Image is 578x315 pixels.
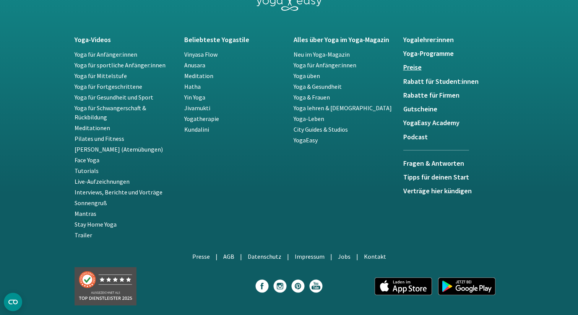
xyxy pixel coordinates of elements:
a: YogaEasy Academy [403,119,504,127]
a: Hatha [184,83,201,90]
a: Mantras [75,210,96,217]
a: YogaEasy [294,136,318,144]
a: Yoga für Schwangerschaft & Rückbildung [75,104,146,121]
a: Yoga für sportliche Anfänger:innen [75,61,166,69]
a: Tutorials [75,167,99,175]
a: Neu im Yoga-Magazin [294,51,350,58]
a: Yoga üben [294,72,320,80]
a: Yoga für Anfänger:innen [294,61,356,69]
button: CMP-Widget öffnen [4,293,22,311]
li: | [287,252,289,261]
a: Yoga-Leben [294,115,324,122]
a: Yoga für Fortgeschrittene [75,83,142,90]
a: [PERSON_NAME] (Atemübungen) [75,145,163,153]
li: | [330,252,332,261]
a: Gutscheine [403,105,504,113]
a: Sonnengruß [75,199,107,207]
img: app_googleplay_de.png [438,277,495,295]
a: Yoga-Programme [403,50,504,57]
a: Yoga & Gesundheit [294,83,342,90]
a: Preise [403,64,504,71]
a: Face Yoga [75,156,99,164]
a: Trailer [75,231,92,239]
a: Meditation [184,72,213,80]
a: Podcast [403,133,504,141]
a: Anusara [184,61,205,69]
a: Yoga & Frauen [294,93,330,101]
a: Alles über Yoga im Yoga-Magazin [294,36,394,44]
a: Presse [192,253,210,260]
a: Yoga für Mittelstufe [75,72,127,80]
a: Datenschutz [248,253,281,260]
a: Impressum [295,253,325,260]
a: Yoga lehren & [DEMOGRAPHIC_DATA] [294,104,392,112]
a: Stay Home Yoga [75,220,117,228]
li: | [356,252,358,261]
a: Yoga für Gesundheit und Sport [75,93,153,101]
a: Yoga für Anfänger:innen [75,51,137,58]
li: | [216,252,218,261]
a: Meditationen [75,124,110,132]
a: Jivamukti [184,104,210,112]
img: app_appstore_de.png [375,277,432,295]
a: City Guides & Studios [294,126,348,133]
a: Rabatte für Firmen [403,91,504,99]
a: Pilates und Fitness [75,135,124,142]
a: Yoga-Videos [75,36,175,44]
li: | [240,252,242,261]
a: Tipps für deinen Start [403,173,504,181]
a: Yin Yoga [184,93,205,101]
a: AGB [223,253,234,260]
a: Kontakt [364,253,386,260]
a: Interviews, Berichte und Vorträge [75,188,162,196]
img: Top Dienstleister 2025 [75,267,136,305]
a: Verträge hier kündigen [403,187,504,195]
a: Yogalehrer:innen [403,36,504,44]
a: Rabatt für Student:innen [403,78,504,85]
a: Kundalini [184,126,209,133]
h5: Fragen & Antworten [403,160,469,167]
a: Yogatherapie [184,115,219,122]
a: Vinyasa Flow [184,51,218,58]
a: Fragen & Antworten [403,150,469,173]
a: Live-Aufzeichnungen [75,178,130,185]
a: Jobs [338,253,351,260]
a: Beliebteste Yogastile [184,36,285,44]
